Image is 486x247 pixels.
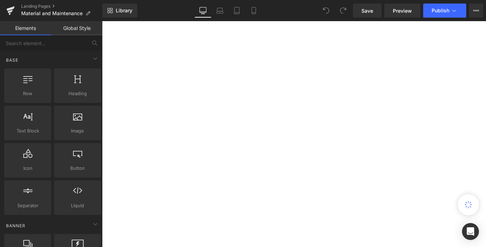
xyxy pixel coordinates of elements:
[102,4,137,18] a: New Library
[361,7,373,14] span: Save
[6,127,49,135] span: Text Block
[5,57,19,63] span: Base
[56,90,99,97] span: Heading
[336,4,350,18] button: Redo
[194,4,211,18] a: Desktop
[393,7,412,14] span: Preview
[384,4,420,18] a: Preview
[51,21,102,35] a: Global Style
[469,4,483,18] button: More
[6,90,49,97] span: Row
[116,7,132,14] span: Library
[6,202,49,209] span: Separator
[211,4,228,18] a: Laptop
[6,165,49,172] span: Icon
[56,202,99,209] span: Liquid
[5,222,26,229] span: Banner
[319,4,333,18] button: Undo
[56,127,99,135] span: Image
[21,11,83,16] span: Material and Maintenance
[432,8,449,13] span: Publish
[245,4,262,18] a: Mobile
[21,4,102,9] a: Landing Pages
[462,223,479,240] div: Open Intercom Messenger
[56,165,99,172] span: Button
[423,4,466,18] button: Publish
[228,4,245,18] a: Tablet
